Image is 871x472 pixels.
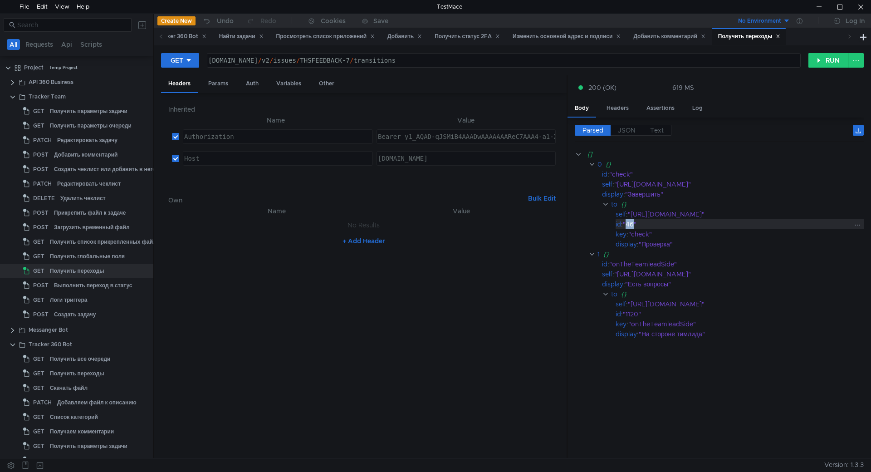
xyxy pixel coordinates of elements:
[29,338,72,351] div: Tracker 360 Bot
[179,115,373,126] th: Name
[639,329,852,339] div: "На стороне тимлида"
[623,219,851,229] div: "46"
[57,177,121,191] div: Редактировать чеклист
[633,32,705,41] div: Добавить комментарий
[50,425,114,438] div: Получаем комментарии
[33,381,44,395] span: GET
[54,308,96,321] div: Создать задачу
[387,32,422,41] div: Добавить
[616,329,637,339] div: display
[33,192,55,205] span: DELETE
[196,14,240,28] button: Undo
[738,17,781,25] div: No Environment
[373,18,388,24] div: Save
[616,319,626,329] div: key
[616,309,621,319] div: id
[672,84,694,92] div: 619 MS
[628,209,851,219] div: "[URL][DOMAIN_NAME]"
[602,189,623,199] div: display
[50,410,98,424] div: Список категорий
[57,133,117,147] div: Редактировать задачу
[33,104,44,118] span: GET
[602,179,864,189] div: :
[602,189,864,199] div: :
[33,293,44,307] span: GET
[171,55,183,65] div: GET
[33,367,44,380] span: GET
[276,32,375,41] div: Просмотреть список приложений
[57,396,137,409] div: Добавляем файл к описанию
[616,239,864,249] div: :
[339,236,389,246] button: + Add Header
[260,15,276,26] div: Redo
[371,206,552,216] th: Value
[33,410,44,424] span: GET
[219,32,264,41] div: Найти задачи
[240,14,283,28] button: Redo
[625,279,852,289] div: "Есть вопросы"
[33,396,52,409] span: PATCH
[616,309,864,319] div: :
[808,53,849,68] button: RUN
[435,32,500,41] div: Получить статус 2FA
[50,352,111,366] div: Получить все очереди
[161,53,199,68] button: GET
[616,209,626,219] div: self
[639,239,852,249] div: "Проверка"
[29,323,68,337] div: Messanger Bot
[611,199,617,209] div: to
[616,209,864,219] div: :
[33,221,49,234] span: POST
[621,289,851,299] div: {}
[602,259,607,269] div: id
[168,195,524,206] h6: Own
[201,75,235,92] div: Params
[50,439,127,453] div: Получить параметры задачи
[17,20,126,30] input: Search...
[269,75,308,92] div: Variables
[602,169,864,179] div: :
[33,235,44,249] span: GET
[621,199,851,209] div: {}
[597,249,600,259] div: 1
[513,32,621,41] div: Изменить основной адрес и подписи
[217,15,234,26] div: Undo
[616,229,626,239] div: key
[183,206,371,216] th: Name
[616,329,864,339] div: :
[29,75,73,89] div: API 360 Business
[582,126,603,134] span: Parsed
[321,15,346,26] div: Cookies
[54,279,132,292] div: Выполнить переход в статус
[33,439,44,453] span: GET
[33,454,49,467] span: POST
[59,39,75,50] button: Api
[616,239,637,249] div: display
[727,14,790,28] button: No Environment
[614,179,851,189] div: "[URL][DOMAIN_NAME]"
[50,264,104,278] div: Получить переходы
[50,119,132,133] div: Получить параметры очереди
[609,259,851,269] div: "onTheTeamleadSide"
[639,100,682,117] div: Assertions
[718,32,781,41] div: Получить переходы
[602,169,607,179] div: id
[618,126,636,134] span: JSON
[846,15,865,26] div: Log In
[54,148,117,162] div: Добавить комментарий
[625,189,852,199] div: "Завершить"
[33,250,44,263] span: GET
[597,159,602,169] div: 0
[50,367,104,380] div: Получить переходы
[33,352,44,366] span: GET
[587,149,851,159] div: []
[7,39,20,50] button: All
[157,16,196,25] button: Create New
[239,75,266,92] div: Auth
[824,458,864,472] span: Version: 1.3.3
[606,159,851,169] div: {}
[614,269,851,279] div: "[URL][DOMAIN_NAME]"
[609,169,851,179] div: "check"
[602,179,612,189] div: self
[54,206,126,220] div: Прикрепить файл к задаче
